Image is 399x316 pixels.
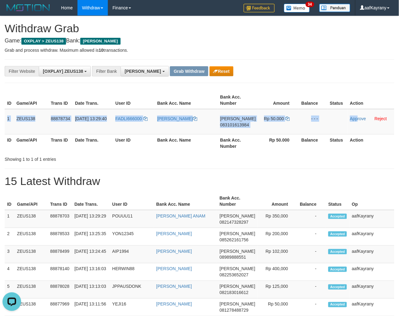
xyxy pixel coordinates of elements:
[258,210,298,228] td: Rp 350,000
[5,192,15,210] th: ID
[5,210,15,228] td: 1
[15,246,48,263] td: ZEUS138
[297,246,326,263] td: -
[327,91,348,109] th: Status
[299,109,327,134] td: - - -
[110,281,154,299] td: JPPAUSDONK
[258,192,298,210] th: Amount
[72,192,110,210] th: Date Trans.
[115,116,148,121] a: FADLI666000
[258,246,298,263] td: Rp 102,000
[219,308,248,313] span: Copy 081278488729 to clipboard
[258,228,298,246] td: Rp 200,000
[210,66,233,76] button: Reset
[297,210,326,228] td: -
[121,66,169,77] button: [PERSON_NAME]
[349,192,394,210] th: Op
[73,91,113,109] th: Date Trans.
[72,246,110,263] td: [DATE] 13:24:45
[5,134,14,152] th: ID
[110,263,154,281] td: HERWIN88
[48,210,72,228] td: 88878703
[258,134,299,152] th: Rp 50.000
[156,213,206,218] a: [PERSON_NAME] ANAM
[218,134,258,152] th: Bank Acc. Number
[15,228,48,246] td: ZEUS138
[348,91,394,109] th: Action
[5,38,394,44] h4: Game: Bank:
[48,228,72,246] td: 88878533
[5,154,162,162] div: Showing 1 to 1 of 1 entries
[15,192,48,210] th: Game/API
[72,228,110,246] td: [DATE] 13:25:35
[284,4,310,12] img: Button%20Memo.svg
[349,246,394,263] td: aafKayrany
[92,66,121,77] div: Filter Bank
[264,116,284,121] span: Rp 50.000
[157,116,197,121] a: [PERSON_NAME]
[5,109,14,134] td: 1
[72,263,110,281] td: [DATE] 13:16:03
[348,134,394,152] th: Action
[80,38,120,45] span: [PERSON_NAME]
[306,2,314,7] span: 34
[5,263,15,281] td: 4
[39,66,91,77] button: [OXPLAY] ZEUS138
[5,281,15,299] td: 5
[328,302,347,307] span: Accepted
[219,220,248,225] span: Copy 082147328297 to clipboard
[258,281,298,299] td: Rp 125,000
[328,214,347,219] span: Accepted
[297,192,326,210] th: Balance
[219,255,246,260] span: Copy 08989888551 to clipboard
[5,175,394,187] h1: 15 Latest Withdraw
[349,281,394,299] td: aafKayrany
[5,246,15,263] td: 3
[155,134,218,152] th: Bank Acc. Name
[349,210,394,228] td: aafKayrany
[48,134,73,152] th: Trans ID
[220,116,256,121] span: [PERSON_NAME]
[219,284,255,289] span: [PERSON_NAME]
[328,231,347,237] span: Accepted
[5,228,15,246] td: 2
[113,134,155,152] th: User ID
[155,91,218,109] th: Bank Acc. Name
[48,263,72,281] td: 88878140
[218,91,258,109] th: Bank Acc. Number
[110,210,154,228] td: POUUU11
[48,192,72,210] th: Trans ID
[349,228,394,246] td: aafKayrany
[99,48,104,53] strong: 10
[2,2,21,21] button: Open LiveChat chat widget
[15,210,48,228] td: ZEUS138
[72,210,110,228] td: [DATE] 13:29:29
[15,263,48,281] td: ZEUS138
[115,116,142,121] span: FADLI666000
[297,228,326,246] td: -
[244,4,275,12] img: Feedback.jpg
[327,134,348,152] th: Status
[350,116,366,121] a: Approve
[48,281,72,299] td: 88878028
[15,281,48,299] td: ZEUS138
[349,263,394,281] td: aafKayrany
[219,237,248,242] span: Copy 085262161756 to clipboard
[156,266,192,271] a: [PERSON_NAME]
[156,284,192,289] a: [PERSON_NAME]
[110,246,154,263] td: AIP1994
[48,91,73,109] th: Trans ID
[14,109,48,134] td: ZEUS138
[5,91,14,109] th: ID
[297,281,326,299] td: -
[219,290,248,295] span: Copy 082183016612 to clipboard
[299,134,327,152] th: Balance
[75,116,107,121] span: [DATE] 13:29:40
[219,231,255,236] span: [PERSON_NAME]
[156,302,192,307] a: [PERSON_NAME]
[297,263,326,281] td: -
[43,69,83,74] span: [OXPLAY] ZEUS138
[73,134,113,152] th: Date Trans.
[72,281,110,299] td: [DATE] 13:13:03
[113,91,155,109] th: User ID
